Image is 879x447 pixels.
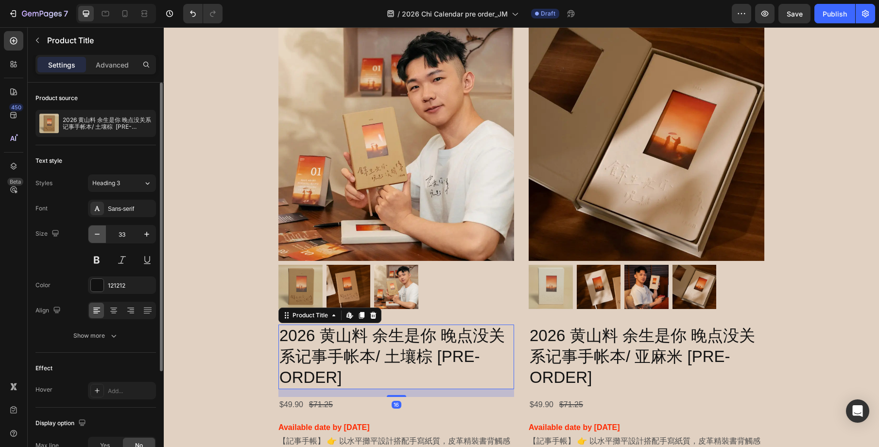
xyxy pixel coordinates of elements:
button: 7 [4,4,72,23]
div: Styles [35,179,52,188]
button: Publish [814,4,855,23]
div: $49.90 [115,370,140,386]
div: Beta [7,178,23,186]
h2: 2026 黄山料 余生是你 晚点没关系记事手帐本/ 亚麻米 [PRE-ORDER] [365,297,601,362]
div: Open Intercom Messenger [846,399,869,423]
img: 2026 黄山料 余生是你 晚点没关系记事手帐本/ 土壤棕 [PRE-ORDER] [210,238,255,282]
p: 【記事手帳】 👉 以水平攤平設計搭配手寫紙質，皮革精裝書背觸感溫潤，內附書籤線，輕鬆翻閱這些好好過日子的時間痕跡 [365,410,597,432]
span: / [397,9,400,19]
div: $71.25 [144,370,170,386]
img: 2026 黄山料 余生是你 晚点没关系记事手帐本/ 亚麻米 [PRE-ORDER] [461,238,505,282]
p: Advanced [96,60,129,70]
strong: Available date by [DATE] [365,396,456,404]
img: 2026 黄山料 余生是你 晚点没关系记事手帐本/ 亚麻米 [PRE-ORDER] [413,238,457,282]
img: product feature img [39,114,59,133]
div: Font [35,204,48,213]
span: Save [787,10,803,18]
div: Show more [73,331,119,341]
div: 121212 [108,281,154,290]
span: Heading 3 [92,179,120,188]
button: Heading 3 [88,174,156,192]
div: Effect [35,364,52,373]
div: Publish [823,9,847,19]
p: 7 [64,8,68,19]
span: 2026 Chi Calendar pre order_JM [402,9,508,19]
div: Display option [35,417,88,430]
button: Save [778,4,810,23]
div: $71.25 [395,370,420,386]
div: Sans-serif [108,205,154,213]
div: Undo/Redo [183,4,223,23]
p: Product Title [47,34,152,46]
div: $49.90 [365,370,391,386]
div: Hover [35,385,52,394]
img: 2026 黄山料 余生是你 晚点没关系记事手帐本/ 土壤棕 [PRE-ORDER] [115,238,159,282]
div: Color [35,281,51,290]
strong: Available date by [DATE] [115,396,206,404]
h2: 2026 黄山料 余生是你 晚点没关系记事手帐本/ 土壤棕 [PRE-ORDER] [115,297,350,362]
div: Add... [108,387,154,395]
img: 2026 黄山料 余生是你 晚点没关系记事手帐本/ 土壤棕 [PRE-ORDER] [163,238,207,282]
div: Align [35,304,63,317]
img: 2026 黄山料 余生是你 晚点没关系记事手帐本/ 亚麻米 [PRE-ORDER] [365,238,409,282]
div: Product Title [127,284,166,292]
p: 【記事手帳】 👉 以水平攤平設計搭配手寫紙質，皮革精裝書背觸感溫潤，內附書籤線，輕鬆翻閱這些好好過日子的時間痕跡 [115,410,346,432]
div: Size [35,227,61,241]
button: Show more [35,327,156,344]
div: Product source [35,94,78,103]
div: 16 [228,374,238,381]
div: 450 [9,103,23,111]
div: Text style [35,156,62,165]
iframe: Design area [164,27,879,447]
span: Draft [541,9,555,18]
p: 2026 黄山料 余生是你 晚点没关系记事手帐本/ 土壤棕 [PRE-ORDER] [63,117,152,130]
p: Settings [48,60,75,70]
img: 2026 黄山料 余生是你 晚点没关系记事手帐本/ 亚麻米 [PRE-ORDER] [509,238,553,282]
